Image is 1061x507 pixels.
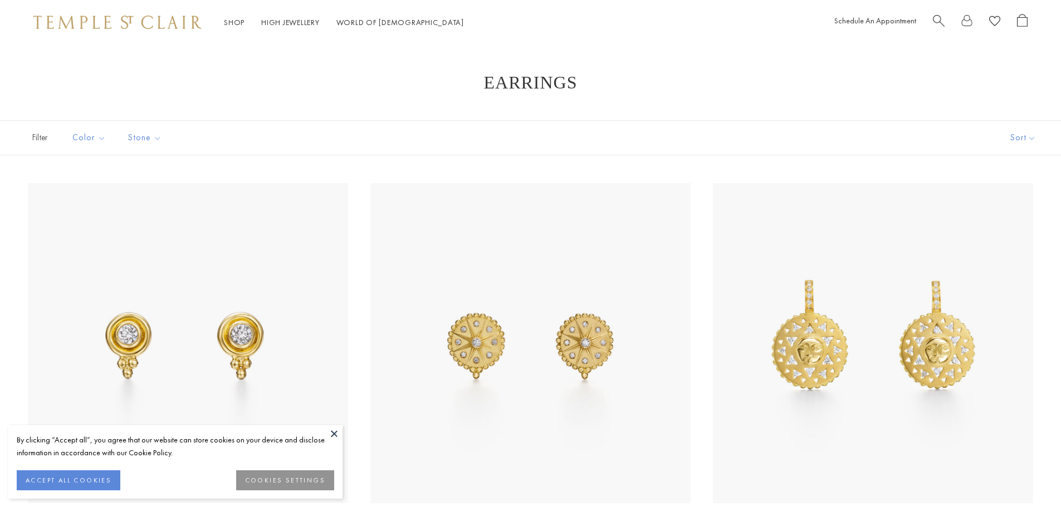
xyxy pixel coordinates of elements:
a: Search [933,14,945,31]
a: 18K Classic Diamond Earrings18K Classic Diamond Earrings [28,183,348,503]
button: COOKIES SETTINGS [236,470,334,490]
span: Stone [123,131,170,145]
a: View Wishlist [989,14,1000,31]
img: 18K Orbit Star Earrings [370,183,691,503]
span: Color [67,131,114,145]
a: ShopShop [224,17,245,27]
button: ACCEPT ALL COOKIES [17,470,120,490]
iframe: Gorgias live chat messenger [1005,455,1050,496]
button: Show sort by [985,121,1061,155]
a: Open Shopping Bag [1017,14,1028,31]
button: Color [64,125,114,150]
a: World of [DEMOGRAPHIC_DATA]World of [DEMOGRAPHIC_DATA] [336,17,464,27]
div: By clicking “Accept all”, you agree that our website can store cookies on your device and disclos... [17,434,334,459]
h1: Earrings [45,72,1016,92]
img: 18K Classic Diamond Earrings [28,183,348,503]
a: 18K Orbit Sun Earrings18K Orbit Sun Earrings [713,183,1033,503]
a: Schedule An Appointment [834,16,916,26]
img: Temple St. Clair [33,16,202,29]
a: High JewelleryHigh Jewellery [261,17,320,27]
a: 18K Orbit Star Earrings18K Orbit Star Earrings [370,183,691,503]
nav: Main navigation [224,16,464,29]
img: 18K Orbit Sun Earrings [713,183,1033,503]
button: Stone [120,125,170,150]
